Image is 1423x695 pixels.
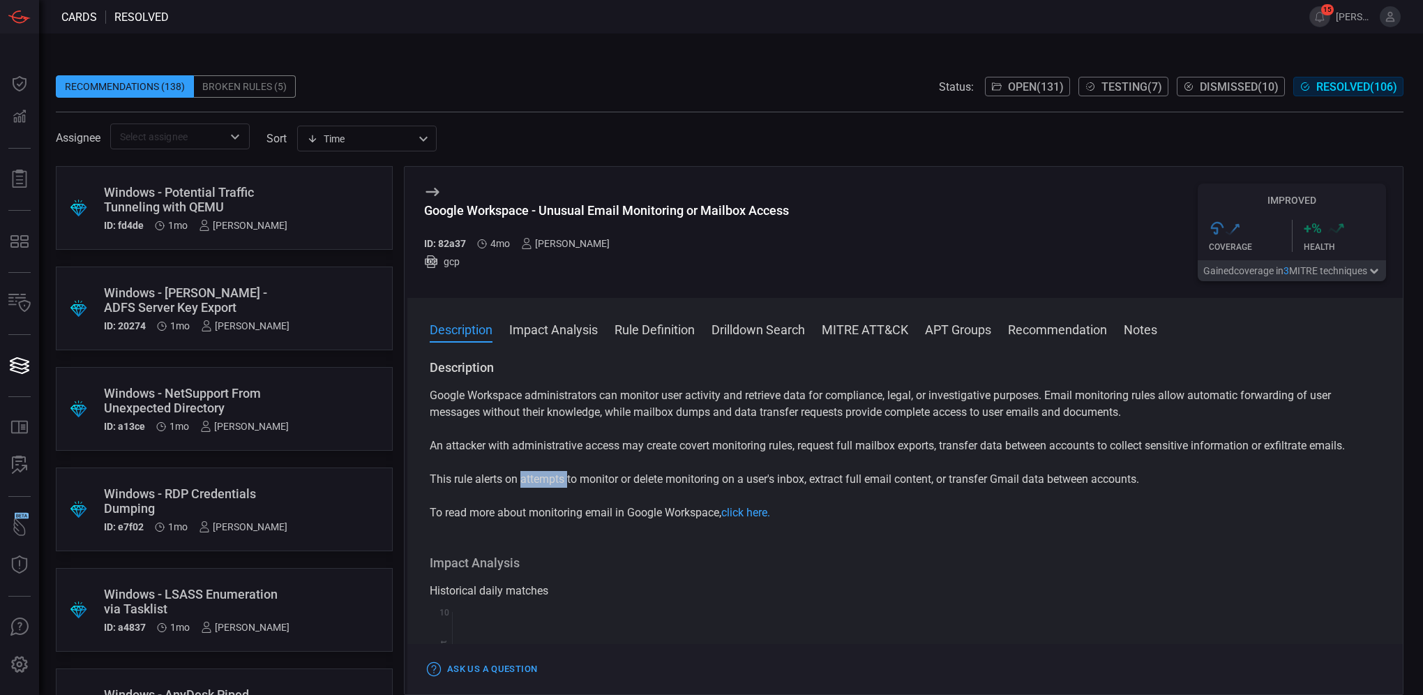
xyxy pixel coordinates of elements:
span: resolved [114,10,169,24]
button: Ask Us A Question [3,611,36,644]
button: Inventory [3,287,36,320]
button: Open(131) [985,77,1070,96]
span: Apr 29, 2025 2:52 AM [490,238,510,249]
button: Reports [3,163,36,196]
div: Health [1304,242,1387,252]
button: Open [225,127,245,147]
span: Open ( 131 ) [1008,80,1064,94]
button: ALERT ANALYSIS [3,449,36,482]
div: [PERSON_NAME] [201,320,289,331]
p: An attacker with administrative access may create covert monitoring rules, request full mailbox e... [430,438,1380,454]
p: This rule alerts on attempts to monitor or delete monitoring on a user's inbox, extract full emai... [430,471,1380,488]
input: Select assignee [114,128,223,145]
button: Ask Us a Question [424,659,541,680]
span: 15 [1321,4,1334,15]
div: Windows - NetSupport From Unexpected Directory [104,386,292,415]
span: Assignee [56,131,100,144]
a: click here. [721,506,770,519]
button: Threat Intelligence [3,548,36,582]
div: [PERSON_NAME] [201,622,289,633]
button: Detections [3,100,36,134]
button: MITRE ATT&CK [822,320,908,337]
button: Rule Definition [615,320,695,337]
button: Notes [1124,320,1157,337]
h5: ID: e7f02 [104,521,144,532]
span: Resolved ( 106 ) [1316,80,1397,94]
h3: Description [430,359,1380,376]
button: 15 [1309,6,1330,27]
button: MITRE - Detection Posture [3,225,36,258]
button: Gainedcoverage in3MITRE techniques [1198,260,1386,281]
h3: + % [1304,220,1322,237]
h5: ID: 82a37 [424,238,466,249]
div: Windows - Golden SAML - ADFS Server Key Export [104,285,292,315]
button: Impact Analysis [509,320,598,337]
div: [PERSON_NAME] [199,220,287,231]
div: Windows - Potential Traffic Tunneling with QEMU [104,185,292,214]
p: Google Workspace administrators can monitor user activity and retrieve data for compliance, legal... [430,387,1380,421]
text: Hit Count [439,641,449,678]
span: Testing ( 7 ) [1101,80,1162,94]
span: Jul 15, 2025 6:50 AM [170,320,190,331]
button: Resolved(106) [1293,77,1403,96]
button: APT Groups [925,320,991,337]
div: Coverage [1209,242,1292,252]
div: Broken Rules (5) [194,75,296,98]
div: [PERSON_NAME] [521,238,610,249]
div: gcp [424,255,789,269]
button: Description [430,320,492,337]
span: Cards [61,10,97,24]
label: sort [266,132,287,145]
div: Google Workspace - Unusual Email Monitoring or Mailbox Access [424,203,789,218]
span: Jul 15, 2025 6:50 AM [170,421,189,432]
h5: ID: a4837 [104,622,146,633]
div: Historical daily matches [430,583,1380,599]
button: Drilldown Search [711,320,805,337]
button: Wingman [3,511,36,544]
button: Recommendation [1008,320,1107,337]
div: Windows - LSASS Enumeration via Tasklist [104,587,292,616]
span: Status: [939,80,974,94]
button: Testing(7) [1078,77,1168,96]
span: Jul 15, 2025 6:50 AM [168,220,188,231]
h5: ID: a13ce [104,421,145,432]
div: [PERSON_NAME] [200,421,289,432]
button: Preferences [3,648,36,682]
text: 10 [439,608,449,618]
h5: Improved [1198,195,1386,206]
div: Recommendations (138) [56,75,194,98]
span: Dismissed ( 10 ) [1200,80,1279,94]
span: [PERSON_NAME].nsonga [1336,11,1374,22]
h5: ID: fd4de [104,220,144,231]
h3: Impact Analysis [430,555,1380,571]
button: Rule Catalog [3,411,36,444]
button: Dismissed(10) [1177,77,1285,96]
span: Jul 15, 2025 6:50 AM [168,521,188,532]
button: Cards [3,349,36,382]
button: Dashboard [3,67,36,100]
span: Jul 15, 2025 6:49 AM [170,622,190,633]
h5: ID: 20274 [104,320,146,331]
p: To read more about monitoring email in Google Workspace, [430,505,1380,521]
span: 3 [1283,265,1289,276]
div: Windows - RDP Credentials Dumping [104,486,292,516]
div: [PERSON_NAME] [199,521,287,532]
div: Time [307,132,414,146]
